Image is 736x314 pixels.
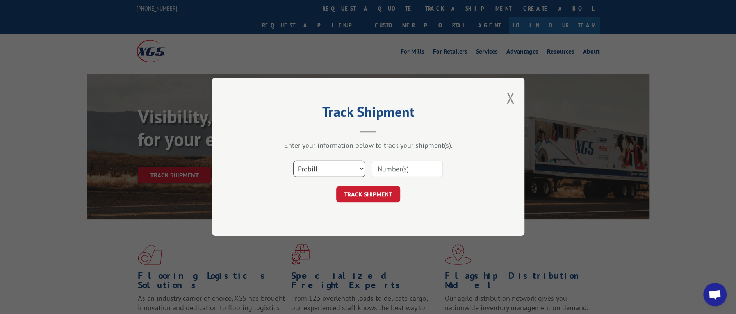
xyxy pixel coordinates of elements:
[703,283,727,306] div: Open chat
[506,87,515,108] button: Close modal
[251,141,485,150] div: Enter your information below to track your shipment(s).
[371,161,443,177] input: Number(s)
[336,186,400,203] button: TRACK SHIPMENT
[251,106,485,121] h2: Track Shipment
